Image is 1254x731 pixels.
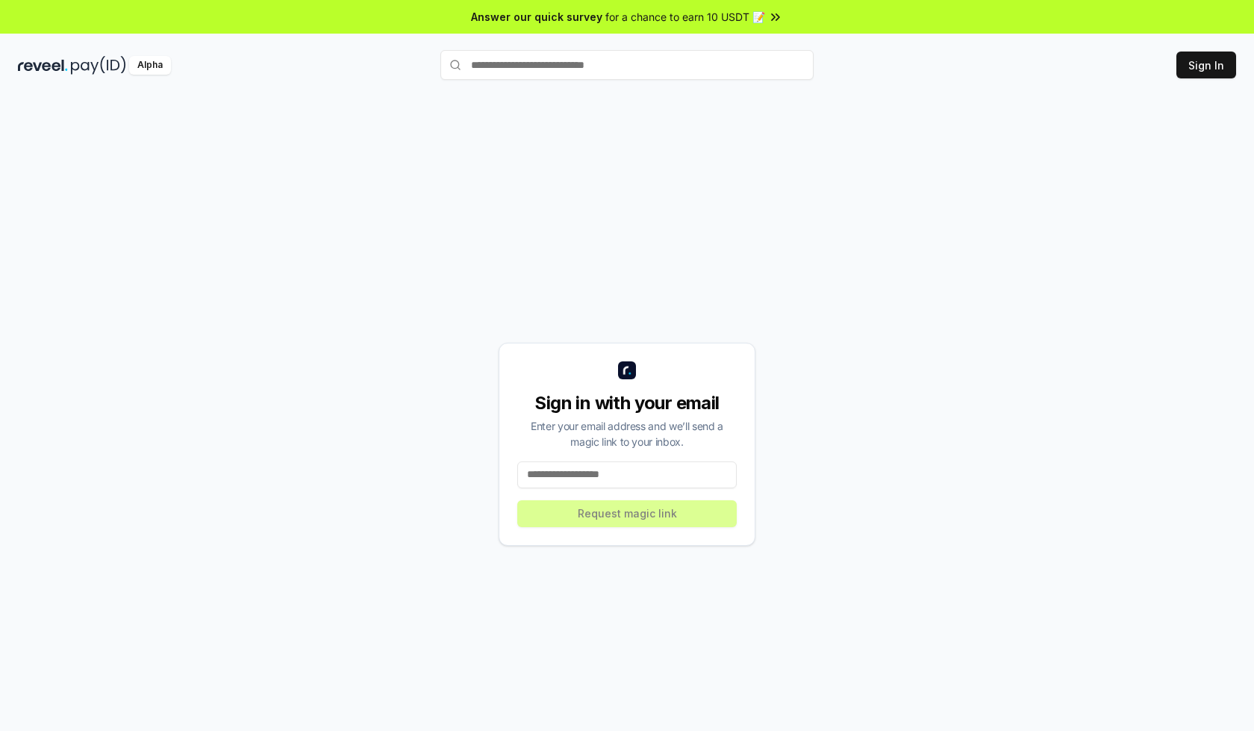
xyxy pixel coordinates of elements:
[129,56,171,75] div: Alpha
[605,9,765,25] span: for a chance to earn 10 USDT 📝
[517,418,737,450] div: Enter your email address and we’ll send a magic link to your inbox.
[618,361,636,379] img: logo_small
[1176,52,1236,78] button: Sign In
[471,9,602,25] span: Answer our quick survey
[517,391,737,415] div: Sign in with your email
[18,56,68,75] img: reveel_dark
[71,56,126,75] img: pay_id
